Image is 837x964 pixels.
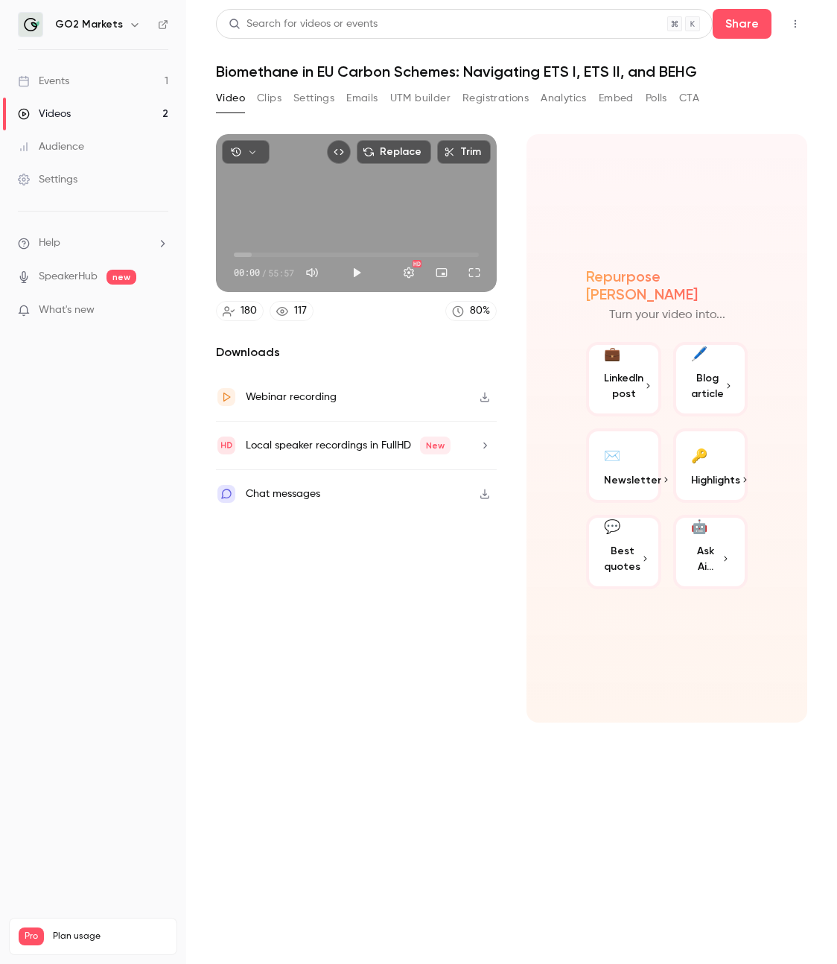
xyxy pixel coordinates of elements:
[19,13,42,37] img: GO2 Markets
[679,86,699,110] button: CTA
[18,107,71,121] div: Videos
[691,517,707,537] div: 🤖
[470,303,490,319] div: 80 %
[646,86,667,110] button: Polls
[268,266,294,279] span: 55:57
[270,301,314,321] a: 117
[216,86,245,110] button: Video
[216,343,497,361] h2: Downloads
[39,235,60,251] span: Help
[691,443,707,466] div: 🔑
[413,260,421,267] div: HD
[150,304,168,317] iframe: Noticeable Trigger
[713,9,771,39] button: Share
[437,140,491,164] button: Trim
[246,388,337,406] div: Webinar recording
[297,258,327,288] button: Mute
[394,258,424,288] button: Settings
[106,270,136,285] span: new
[342,258,372,288] button: Play
[673,515,748,589] button: 🤖Ask Ai...
[18,74,69,89] div: Events
[241,303,257,319] div: 180
[234,266,260,279] span: 00:00
[39,269,98,285] a: SpeakerHub
[691,543,722,574] span: Ask Ai...
[18,139,84,154] div: Audience
[346,86,378,110] button: Emails
[459,258,489,288] button: Full screen
[604,443,620,466] div: ✉️
[783,12,807,36] button: Top Bar Actions
[604,517,620,537] div: 💬
[293,86,334,110] button: Settings
[673,428,748,503] button: 🔑Highlights
[586,267,748,303] h2: Repurpose [PERSON_NAME]
[691,370,724,402] span: Blog article
[604,370,643,402] span: LinkedIn post
[18,235,168,251] li: help-dropdown-opener
[234,266,294,279] div: 00:00
[216,63,807,80] h1: Biomethane in EU Carbon Schemes: Navigating ETS I, ETS II, and BEHG
[586,428,661,503] button: ✉️Newsletter
[462,86,529,110] button: Registrations
[673,342,748,416] button: 🖊️Blog article
[691,344,707,364] div: 🖊️
[604,543,640,574] span: Best quotes
[604,344,620,364] div: 💼
[246,485,320,503] div: Chat messages
[586,342,661,416] button: 💼LinkedIn post
[541,86,587,110] button: Analytics
[691,472,740,488] span: Highlights
[216,301,264,321] a: 180
[427,258,456,288] button: Turn on miniplayer
[604,472,661,488] span: Newsletter
[55,17,123,32] h6: GO2 Markets
[229,16,378,32] div: Search for videos or events
[327,140,351,164] button: Embed video
[53,930,168,942] span: Plan usage
[294,303,307,319] div: 117
[39,302,95,318] span: What's new
[599,86,634,110] button: Embed
[445,301,497,321] a: 80%
[586,515,661,589] button: 💬Best quotes
[390,86,451,110] button: UTM builder
[420,437,451,454] span: New
[246,437,451,454] div: Local speaker recordings in FullHD
[18,172,77,187] div: Settings
[357,140,431,164] button: Replace
[19,927,44,945] span: Pro
[257,86,281,110] button: Clips
[261,266,267,279] span: /
[609,306,725,324] p: Turn your video into...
